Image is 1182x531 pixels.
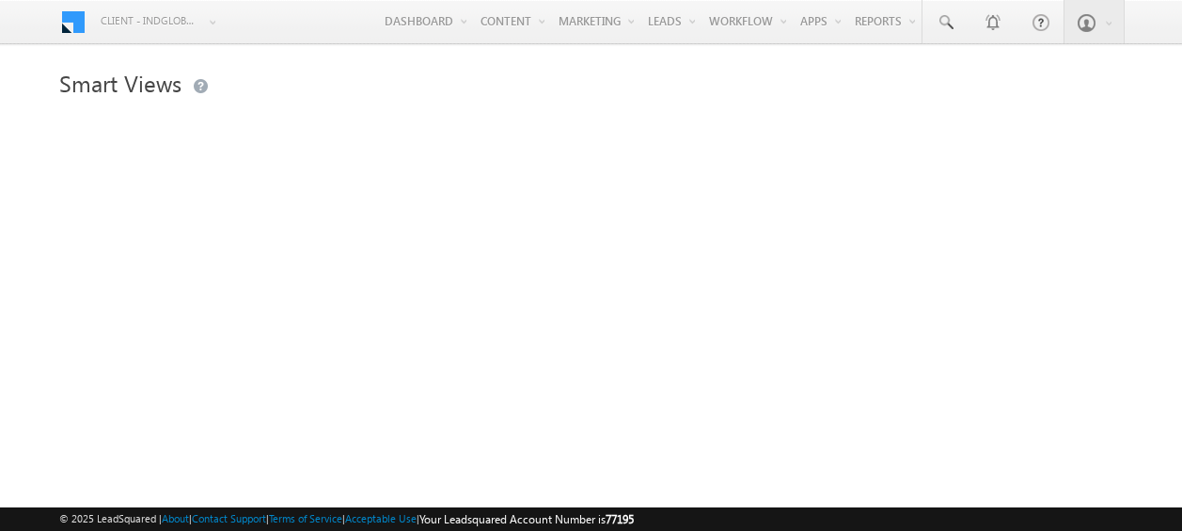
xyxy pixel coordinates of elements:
[269,512,342,524] a: Terms of Service
[59,68,181,98] span: Smart Views
[192,512,266,524] a: Contact Support
[345,512,417,524] a: Acceptable Use
[59,510,634,528] span: © 2025 LeadSquared | | | | |
[419,512,634,526] span: Your Leadsquared Account Number is
[162,512,189,524] a: About
[101,11,199,30] span: Client - indglobal2 (77195)
[606,512,634,526] span: 77195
